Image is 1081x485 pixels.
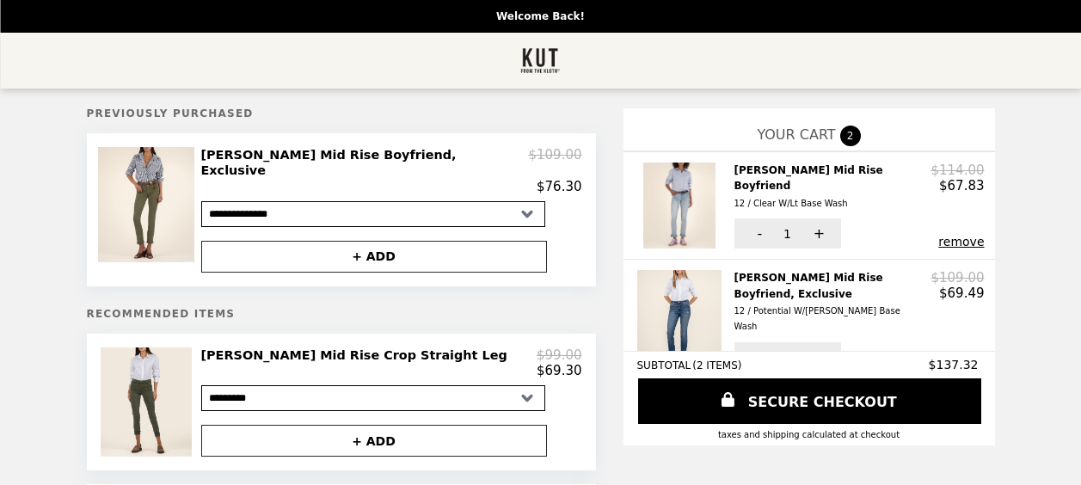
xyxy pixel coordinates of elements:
[496,10,585,22] p: Welcome Back!
[201,385,545,411] select: Select a product variant
[520,43,561,78] img: Brand Logo
[929,358,981,371] span: $137.32
[87,107,596,120] h5: Previously Purchased
[537,347,582,363] p: $99.00
[757,126,835,143] span: YOUR CART
[734,270,931,335] h2: [PERSON_NAME] Mid Rise Boyfriend, Exclusive
[931,163,984,178] p: $114.00
[98,147,199,262] img: Catherine Mid Rise Boyfriend, Exclusive
[794,342,841,372] button: +
[734,342,782,372] button: -
[201,201,545,227] select: Select a product variant
[537,363,582,378] p: $69.30
[201,347,514,363] h2: [PERSON_NAME] Mid Rise Crop Straight Leg
[931,270,984,285] p: $109.00
[87,308,596,320] h5: Recommended Items
[637,430,981,439] div: Taxes and Shipping calculated at checkout
[938,235,984,249] button: remove
[528,147,581,179] p: $109.00
[638,378,981,424] a: SECURE CHECKOUT
[692,359,741,371] span: ( 2 ITEMS )
[734,304,924,335] div: 12 / Potential W/[PERSON_NAME] Base Wash
[101,347,196,457] img: Amy Mid Rise Crop Straight Leg
[939,285,985,301] p: $69.49
[201,425,547,457] button: + ADD
[637,359,693,371] span: SUBTOTAL
[794,218,841,249] button: +
[734,218,782,249] button: -
[201,241,547,273] button: + ADD
[840,126,861,146] span: 2
[734,163,931,212] h2: [PERSON_NAME] Mid Rise Boyfriend
[637,270,727,372] img: Catherine Mid Rise Boyfriend, Exclusive
[939,178,985,193] p: $67.83
[201,147,529,179] h2: [PERSON_NAME] Mid Rise Boyfriend, Exclusive
[783,227,791,241] span: 1
[643,163,720,249] img: Catherine Mid Rise Boyfriend
[734,196,924,212] div: 12 / Clear W/Lt Base Wash
[537,179,582,194] p: $76.30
